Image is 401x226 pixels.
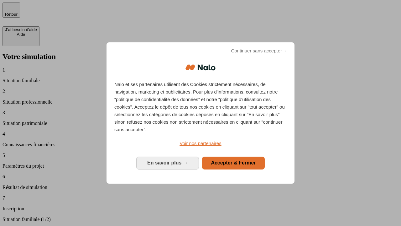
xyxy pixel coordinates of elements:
[114,81,287,133] p: Nalo et ses partenaires utilisent des Cookies strictement nécessaires, de navigation, marketing e...
[185,58,216,77] img: Logo
[114,140,287,147] a: Voir nos partenaires
[231,47,287,55] span: Continuer sans accepter→
[211,160,256,165] span: Accepter & Fermer
[107,42,294,183] div: Bienvenue chez Nalo Gestion du consentement
[202,157,265,169] button: Accepter & Fermer: Accepter notre traitement des données et fermer
[180,141,221,146] span: Voir nos partenaires
[136,157,199,169] button: En savoir plus: Configurer vos consentements
[147,160,188,165] span: En savoir plus →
